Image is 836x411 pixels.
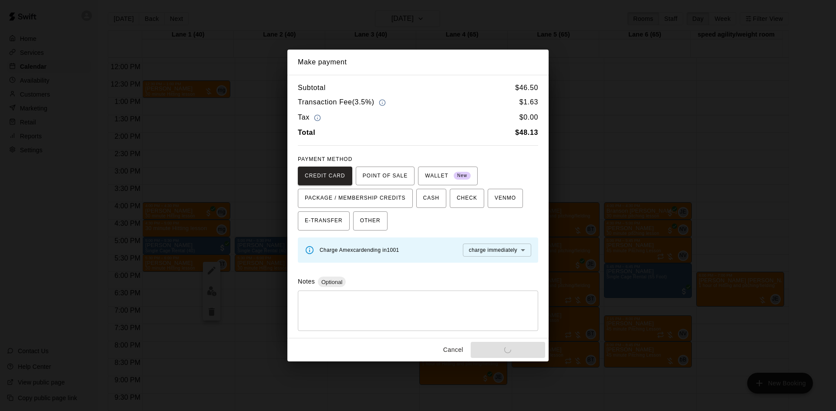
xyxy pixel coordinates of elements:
[469,247,517,253] span: charge immediately
[318,279,346,285] span: Optional
[418,167,478,186] button: WALLET New
[360,214,381,228] span: OTHER
[298,82,326,94] h6: Subtotal
[353,211,388,231] button: OTHER
[515,129,538,136] b: $ 48.13
[519,112,538,124] h6: $ 0.00
[298,167,352,186] button: CREDIT CARD
[298,112,323,124] h6: Tax
[519,97,538,108] h6: $ 1.63
[416,189,446,208] button: CASH
[298,97,388,108] h6: Transaction Fee ( 3.5% )
[425,169,471,183] span: WALLET
[488,189,523,208] button: VENMO
[298,211,350,231] button: E-TRANSFER
[363,169,408,183] span: POINT OF SALE
[423,191,439,205] span: CASH
[305,191,406,205] span: PACKAGE / MEMBERSHIP CREDITS
[298,129,315,136] b: Total
[305,214,343,228] span: E-TRANSFER
[298,189,413,208] button: PACKAGE / MEMBERSHIP CREDITS
[298,278,315,285] label: Notes
[298,156,352,162] span: PAYMENT METHOD
[439,342,467,358] button: Cancel
[457,191,477,205] span: CHECK
[305,169,345,183] span: CREDIT CARD
[495,191,516,205] span: VENMO
[287,50,549,75] h2: Make payment
[454,170,471,182] span: New
[356,167,415,186] button: POINT OF SALE
[515,82,538,94] h6: $ 46.50
[320,247,399,253] span: Charge Amex card ending in 1001
[450,189,484,208] button: CHECK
